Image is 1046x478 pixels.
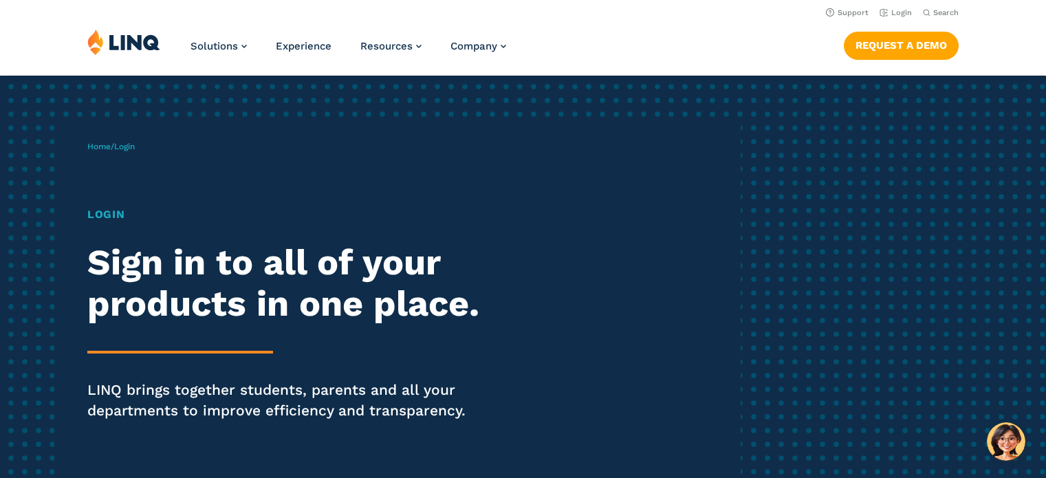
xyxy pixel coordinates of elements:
h1: Login [87,206,490,223]
a: Experience [276,40,331,52]
span: Resources [360,40,413,52]
h2: Sign in to all of your products in one place. [87,242,490,325]
a: Resources [360,40,422,52]
span: Search [933,8,959,17]
a: Solutions [190,40,247,52]
a: Request a Demo [844,32,959,59]
span: / [87,142,135,151]
nav: Primary Navigation [190,29,506,74]
button: Hello, have a question? Let’s chat. [987,422,1025,461]
a: Support [826,8,869,17]
span: Company [450,40,497,52]
span: Solutions [190,40,238,52]
p: LINQ brings together students, parents and all your departments to improve efficiency and transpa... [87,380,490,421]
button: Open Search Bar [923,8,959,18]
a: Login [880,8,912,17]
span: Login [114,142,135,151]
nav: Button Navigation [844,29,959,59]
a: Home [87,142,111,151]
img: LINQ | K‑12 Software [87,29,160,55]
a: Company [450,40,506,52]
